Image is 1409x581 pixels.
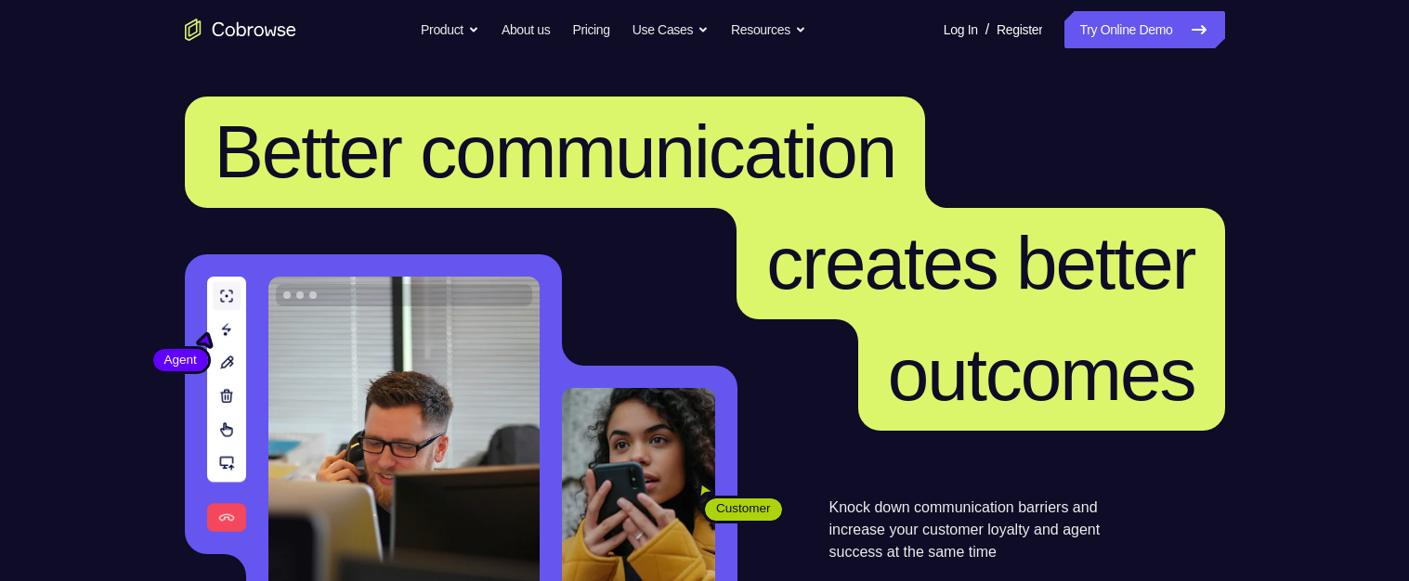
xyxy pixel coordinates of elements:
p: Knock down communication barriers and increase your customer loyalty and agent success at the sam... [829,497,1133,563]
span: creates better [766,222,1194,304]
button: Product [421,11,479,48]
a: Try Online Demo [1064,11,1224,48]
span: / [985,19,989,41]
a: Go to the home page [185,19,296,41]
button: Use Cases [633,11,709,48]
button: Resources [731,11,806,48]
a: Register [997,11,1042,48]
span: Better communication [215,110,896,193]
span: outcomes [888,333,1195,416]
a: Pricing [572,11,609,48]
a: About us [502,11,550,48]
a: Log In [944,11,978,48]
